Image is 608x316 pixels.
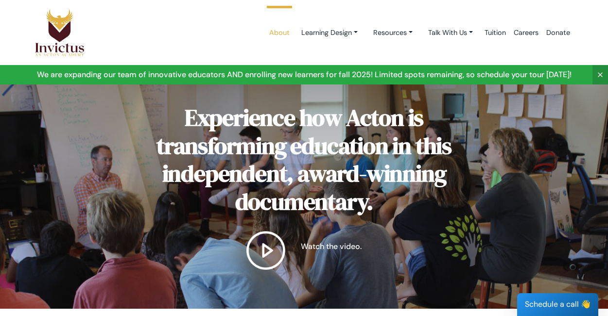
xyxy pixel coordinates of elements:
[481,12,510,53] a: Tuition
[127,104,482,216] h2: Experience how Acton is transforming education in this independent, award-winning documentary.
[35,8,85,57] img: Logo
[265,12,294,53] a: About
[420,24,481,42] a: Talk With Us
[294,24,365,42] a: Learning Design
[127,231,482,270] a: Watch the video.
[301,241,362,252] p: Watch the video.
[510,12,542,53] a: Careers
[365,24,420,42] a: Resources
[542,12,574,53] a: Donate
[246,231,285,270] img: play button
[517,293,598,316] div: Schedule a call 👋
